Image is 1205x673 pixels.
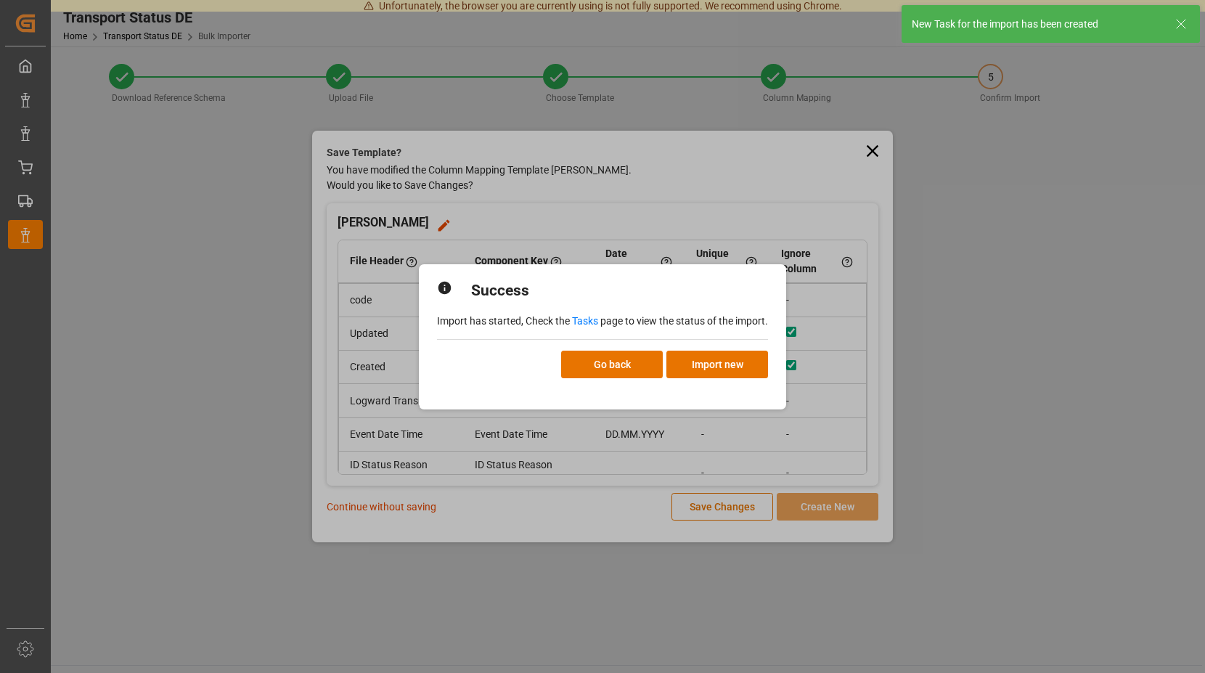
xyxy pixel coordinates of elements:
[572,315,598,327] a: Tasks
[437,314,768,329] p: Import has started, Check the page to view the status of the import.
[912,17,1161,32] div: New Task for the import has been created
[471,280,529,303] h2: Success
[561,351,663,378] button: Go back
[666,351,768,378] button: Import new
